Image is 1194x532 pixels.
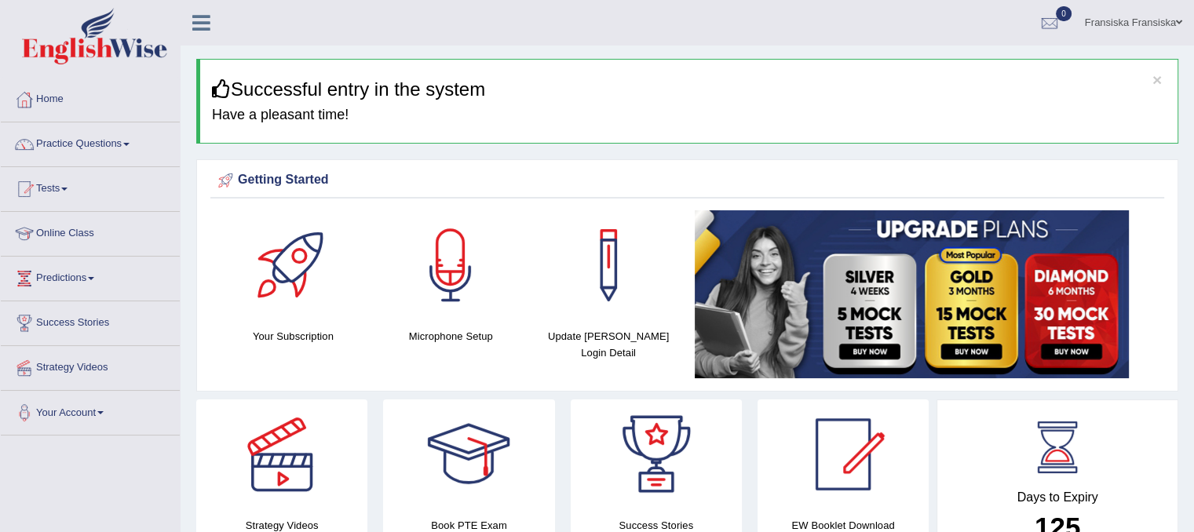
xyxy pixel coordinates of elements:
h4: Days to Expiry [955,490,1160,505]
div: Getting Started [214,169,1160,192]
a: Online Class [1,212,180,251]
a: Strategy Videos [1,346,180,385]
img: small5.jpg [695,210,1129,378]
button: × [1152,71,1162,88]
h4: Update [PERSON_NAME] Login Detail [538,328,680,361]
h4: Have a pleasant time! [212,107,1166,123]
h3: Successful entry in the system [212,79,1166,100]
a: Practice Questions [1,122,180,162]
a: Tests [1,167,180,206]
h4: Your Subscription [222,328,364,344]
a: Home [1,78,180,117]
a: Success Stories [1,301,180,341]
span: 0 [1056,6,1072,21]
a: Predictions [1,257,180,296]
a: Your Account [1,391,180,430]
h4: Microphone Setup [380,328,522,344]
